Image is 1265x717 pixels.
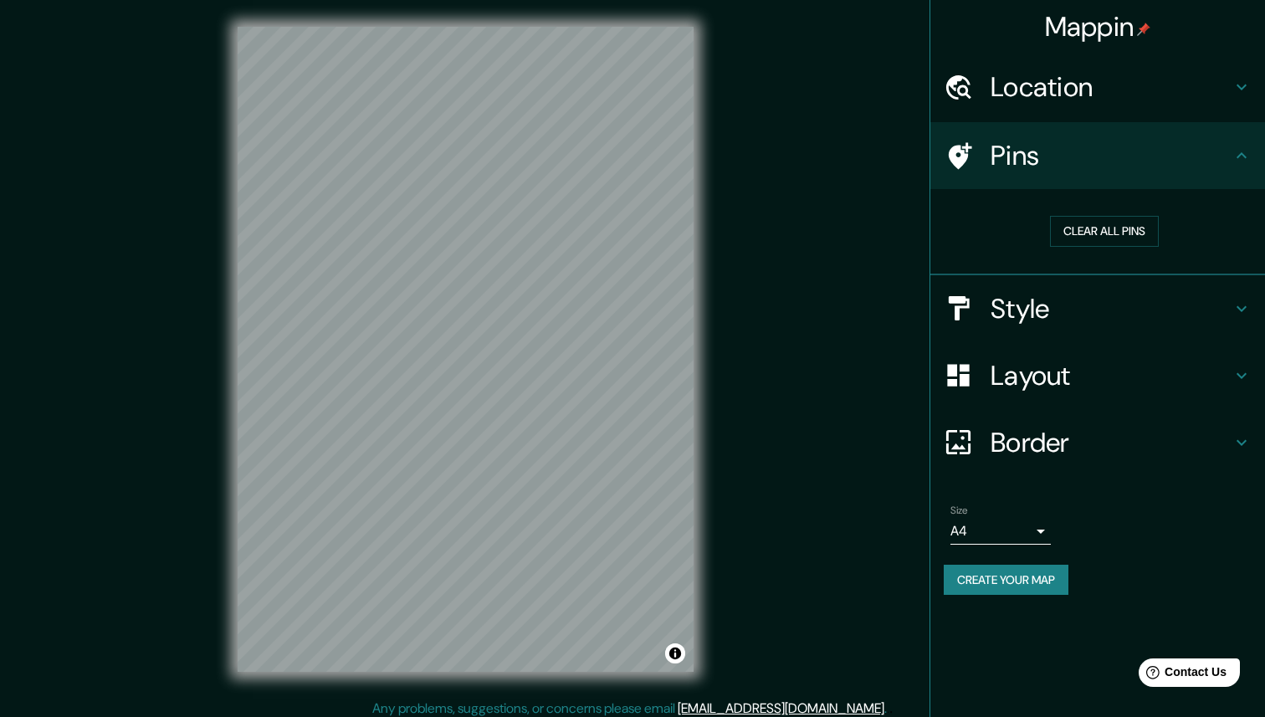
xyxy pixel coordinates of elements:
[991,70,1232,104] h4: Location
[944,565,1068,596] button: Create your map
[991,426,1232,459] h4: Border
[930,409,1265,476] div: Border
[678,699,884,717] a: [EMAIL_ADDRESS][DOMAIN_NAME]
[991,292,1232,325] h4: Style
[1116,652,1247,699] iframe: Help widget launcher
[1137,23,1150,36] img: pin-icon.png
[238,27,694,672] canvas: Map
[991,359,1232,392] h4: Layout
[930,275,1265,342] div: Style
[930,54,1265,120] div: Location
[1045,10,1151,44] h4: Mappin
[930,342,1265,409] div: Layout
[950,503,968,517] label: Size
[991,139,1232,172] h4: Pins
[930,122,1265,189] div: Pins
[1050,216,1159,247] button: Clear all pins
[665,643,685,663] button: Toggle attribution
[950,518,1051,545] div: A4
